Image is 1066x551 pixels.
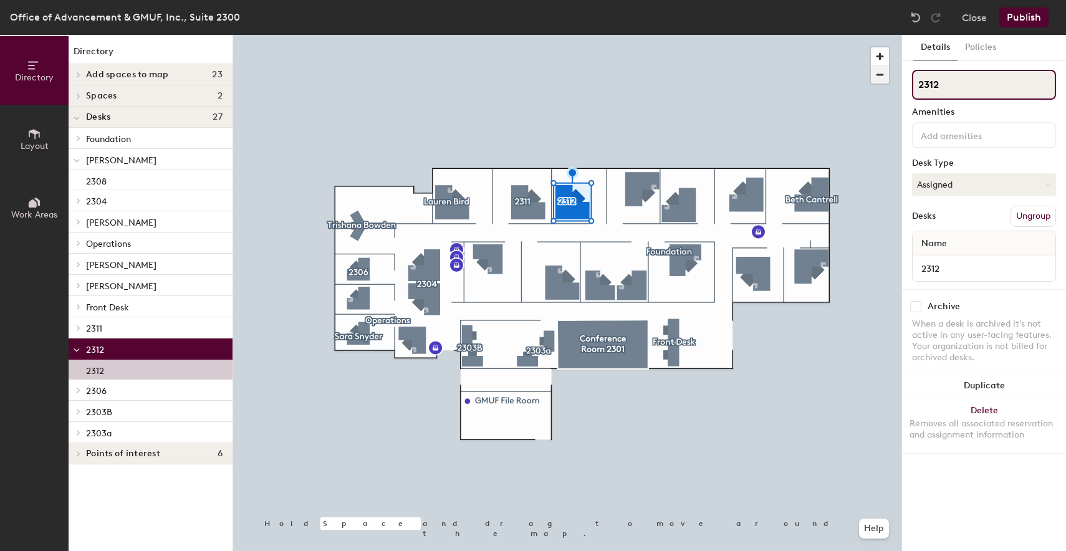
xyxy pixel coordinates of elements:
[218,449,223,459] span: 6
[86,218,156,228] span: [PERSON_NAME]
[86,173,107,187] p: 2308
[86,112,110,122] span: Desks
[86,302,129,313] span: Front Desk
[929,11,942,24] img: Redo
[915,232,953,255] span: Name
[69,45,233,64] h1: Directory
[913,35,958,60] button: Details
[912,211,936,221] div: Desks
[86,239,131,249] span: Operations
[86,323,102,334] span: 2311
[928,302,960,312] div: Archive
[86,386,107,396] span: 2306
[859,519,889,539] button: Help
[212,70,223,80] span: 23
[15,72,54,83] span: Directory
[902,398,1066,453] button: DeleteRemoves all associated reservation and assignment information
[912,319,1056,363] div: When a desk is archived it's not active in any user-facing features. Your organization is not bil...
[958,35,1004,60] button: Policies
[962,7,987,27] button: Close
[86,91,117,101] span: Spaces
[86,70,169,80] span: Add spaces to map
[86,362,104,376] p: 2312
[918,127,1030,142] input: Add amenities
[1011,206,1056,227] button: Ungroup
[910,11,922,24] img: Undo
[915,260,1053,277] input: Unnamed desk
[218,91,223,101] span: 2
[86,260,156,271] span: [PERSON_NAME]
[86,134,131,145] span: Foundation
[86,196,107,207] span: 2304
[10,9,240,25] div: Office of Advancement & GMUF, Inc., Suite 2300
[912,107,1056,117] div: Amenities
[910,418,1059,441] div: Removes all associated reservation and assignment information
[11,209,57,220] span: Work Areas
[86,449,160,459] span: Points of interest
[21,141,49,151] span: Layout
[999,7,1049,27] button: Publish
[86,281,156,292] span: [PERSON_NAME]
[902,373,1066,398] button: Duplicate
[213,112,223,122] span: 27
[912,158,1056,168] div: Desk Type
[86,428,112,439] span: 2303a
[86,407,112,418] span: 2303B
[86,345,104,355] span: 2312
[86,155,156,166] span: [PERSON_NAME]
[912,173,1056,196] button: Assigned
